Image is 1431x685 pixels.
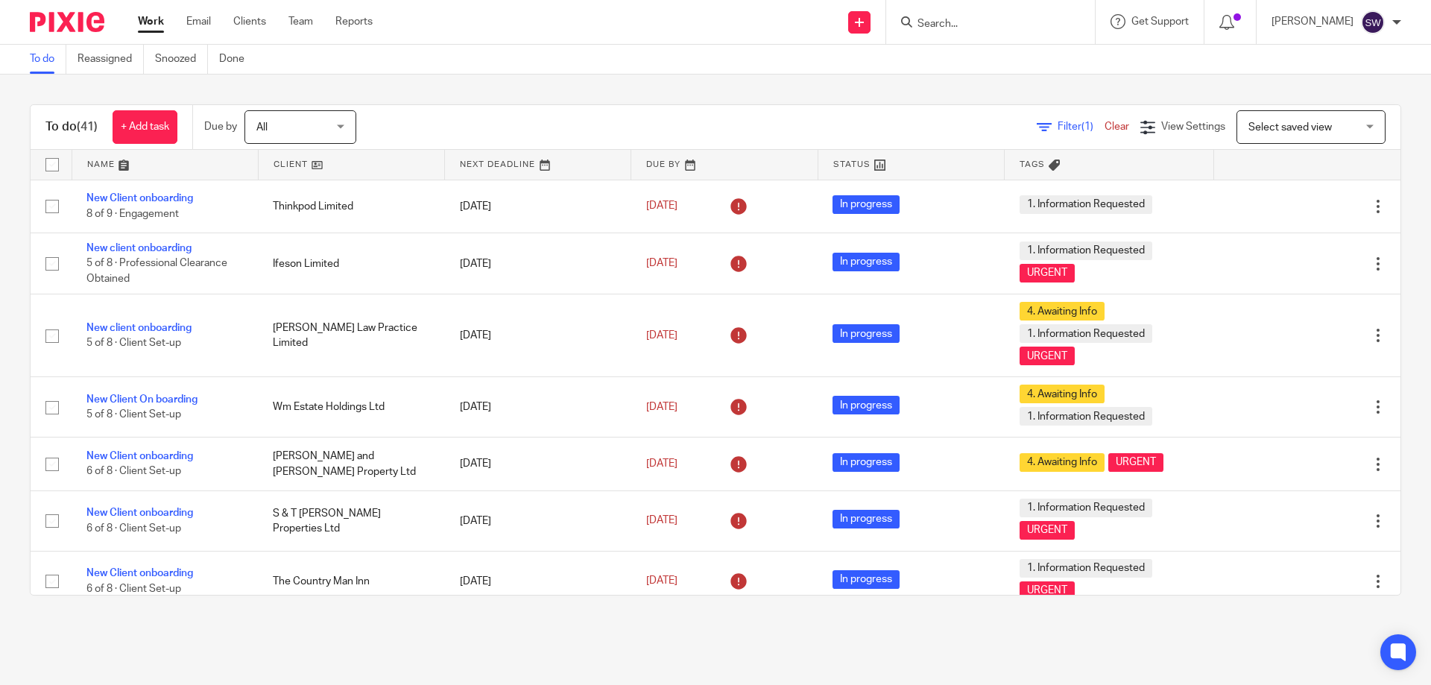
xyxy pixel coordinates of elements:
[646,201,677,212] span: [DATE]
[1020,324,1152,343] span: 1. Information Requested
[1020,195,1152,214] span: 1. Information Requested
[1020,559,1152,578] span: 1. Information Requested
[30,45,66,74] a: To do
[1020,521,1075,540] span: URGENT
[1020,385,1105,403] span: 4. Awaiting Info
[78,45,144,74] a: Reassigned
[86,467,181,477] span: 6 of 8 · Client Set-up
[219,45,256,74] a: Done
[445,438,631,490] td: [DATE]
[833,453,900,472] span: In progress
[1081,121,1093,132] span: (1)
[445,551,631,611] td: [DATE]
[86,523,181,534] span: 6 of 8 · Client Set-up
[45,119,98,135] h1: To do
[646,458,677,469] span: [DATE]
[30,12,104,32] img: Pixie
[833,324,900,343] span: In progress
[646,402,677,412] span: [DATE]
[1020,160,1045,168] span: Tags
[1020,242,1152,260] span: 1. Information Requested
[833,195,900,214] span: In progress
[86,451,193,461] a: New Client onboarding
[155,45,208,74] a: Snoozed
[833,570,900,589] span: In progress
[1361,10,1385,34] img: svg%3E
[86,193,193,203] a: New Client onboarding
[256,122,268,133] span: All
[1020,302,1105,321] span: 4. Awaiting Info
[1272,14,1353,29] p: [PERSON_NAME]
[833,396,900,414] span: In progress
[1020,264,1075,282] span: URGENT
[1108,453,1163,472] span: URGENT
[138,14,164,29] a: Work
[833,510,900,528] span: In progress
[86,243,192,253] a: New client onboarding
[258,490,444,551] td: S & T [PERSON_NAME] Properties Ltd
[1020,407,1152,426] span: 1. Information Requested
[646,330,677,341] span: [DATE]
[258,377,444,438] td: Wm Estate Holdings Ltd
[646,516,677,526] span: [DATE]
[1161,121,1225,132] span: View Settings
[86,209,179,219] span: 8 of 9 · Engagement
[86,394,198,405] a: New Client On boarding
[288,14,313,29] a: Team
[833,253,900,271] span: In progress
[646,576,677,587] span: [DATE]
[186,14,211,29] a: Email
[445,490,631,551] td: [DATE]
[258,294,444,377] td: [PERSON_NAME] Law Practice Limited
[1131,16,1189,27] span: Get Support
[1248,122,1332,133] span: Select saved view
[86,259,227,285] span: 5 of 8 · Professional Clearance Obtained
[233,14,266,29] a: Clients
[258,438,444,490] td: [PERSON_NAME] and [PERSON_NAME] Property Ltd
[1020,581,1075,600] span: URGENT
[77,121,98,133] span: (41)
[1058,121,1105,132] span: Filter
[1020,499,1152,517] span: 1. Information Requested
[445,377,631,438] td: [DATE]
[86,323,192,333] a: New client onboarding
[258,551,444,611] td: The Country Man Inn
[335,14,373,29] a: Reports
[113,110,177,144] a: + Add task
[258,233,444,294] td: Ifeson Limited
[86,338,181,349] span: 5 of 8 · Client Set-up
[258,180,444,233] td: Thinkpod Limited
[86,568,193,578] a: New Client onboarding
[1020,347,1075,365] span: URGENT
[445,180,631,233] td: [DATE]
[445,233,631,294] td: [DATE]
[86,410,181,420] span: 5 of 8 · Client Set-up
[204,119,237,134] p: Due by
[1105,121,1129,132] a: Clear
[86,508,193,518] a: New Client onboarding
[445,294,631,377] td: [DATE]
[1020,453,1105,472] span: 4. Awaiting Info
[646,258,677,268] span: [DATE]
[916,18,1050,31] input: Search
[86,584,181,594] span: 6 of 8 · Client Set-up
